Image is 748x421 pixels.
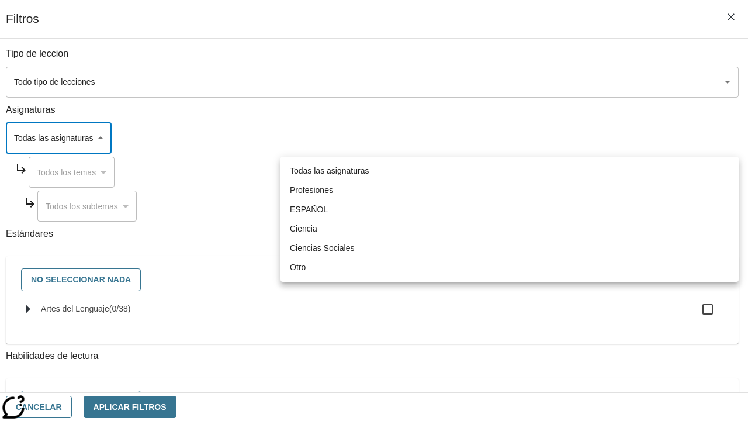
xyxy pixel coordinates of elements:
li: ESPAÑOL [280,200,739,219]
li: Todas las asignaturas [280,161,739,181]
ul: Seleccione una Asignatura [280,157,739,282]
li: Otro [280,258,739,277]
li: Profesiones [280,181,739,200]
li: Ciencia [280,219,739,239]
li: Ciencias Sociales [280,239,739,258]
